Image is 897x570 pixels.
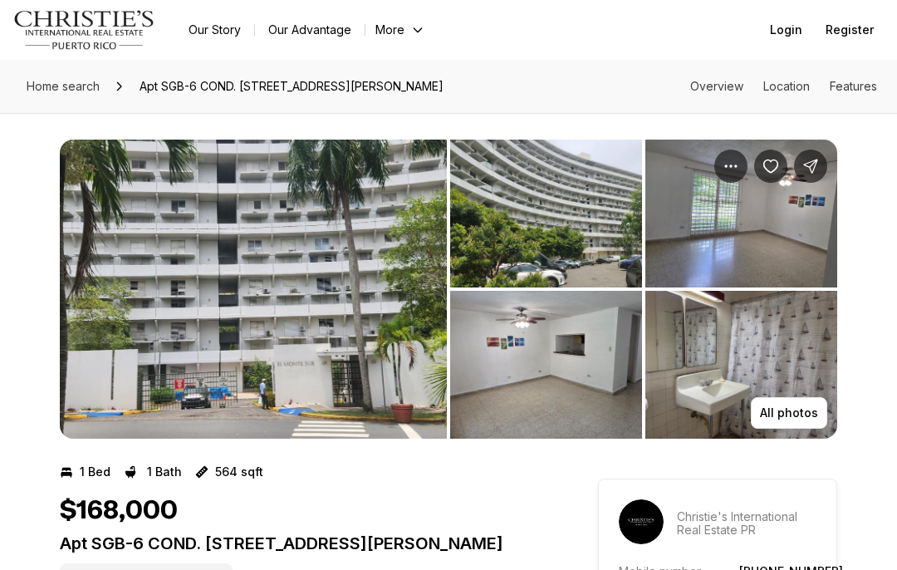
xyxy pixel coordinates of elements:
p: Apt SGB-6 COND. [STREET_ADDRESS][PERSON_NAME] [60,533,538,553]
img: logo [13,10,155,50]
button: View image gallery [450,140,642,287]
li: 2 of 5 [450,140,837,439]
a: Home search [20,73,106,100]
button: View image gallery [60,140,447,439]
a: Skip to: Features [830,79,877,93]
p: All photos [760,406,818,420]
button: View image gallery [450,291,642,439]
h1: $168,000 [60,495,178,527]
a: Skip to: Location [763,79,810,93]
nav: Page section menu [690,80,877,93]
p: 564 sqft [215,465,263,479]
button: All photos [751,397,827,429]
button: Save Property: Apt SGB-6 COND. MONTE SUR AVE. 180 #SGB-6 [754,150,787,183]
p: 1 Bed [80,465,110,479]
p: Christie's International Real Estate PR [677,510,816,537]
span: Home search [27,79,100,93]
span: Login [770,23,802,37]
li: 1 of 5 [60,140,447,439]
a: Our Story [175,18,254,42]
button: Share Property: Apt SGB-6 COND. MONTE SUR AVE. 180 #SGB-6 [794,150,827,183]
button: Property options [714,150,747,183]
div: Listing Photos [60,140,837,439]
p: 1 Bath [147,465,182,479]
button: Login [760,13,812,47]
button: View image gallery [645,140,837,287]
a: Skip to: Overview [690,79,743,93]
span: Register [826,23,874,37]
span: Apt SGB-6 COND. [STREET_ADDRESS][PERSON_NAME] [133,73,450,100]
a: Our Advantage [255,18,365,42]
button: Register [816,13,884,47]
button: More [365,18,435,42]
button: View image gallery [645,291,837,439]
